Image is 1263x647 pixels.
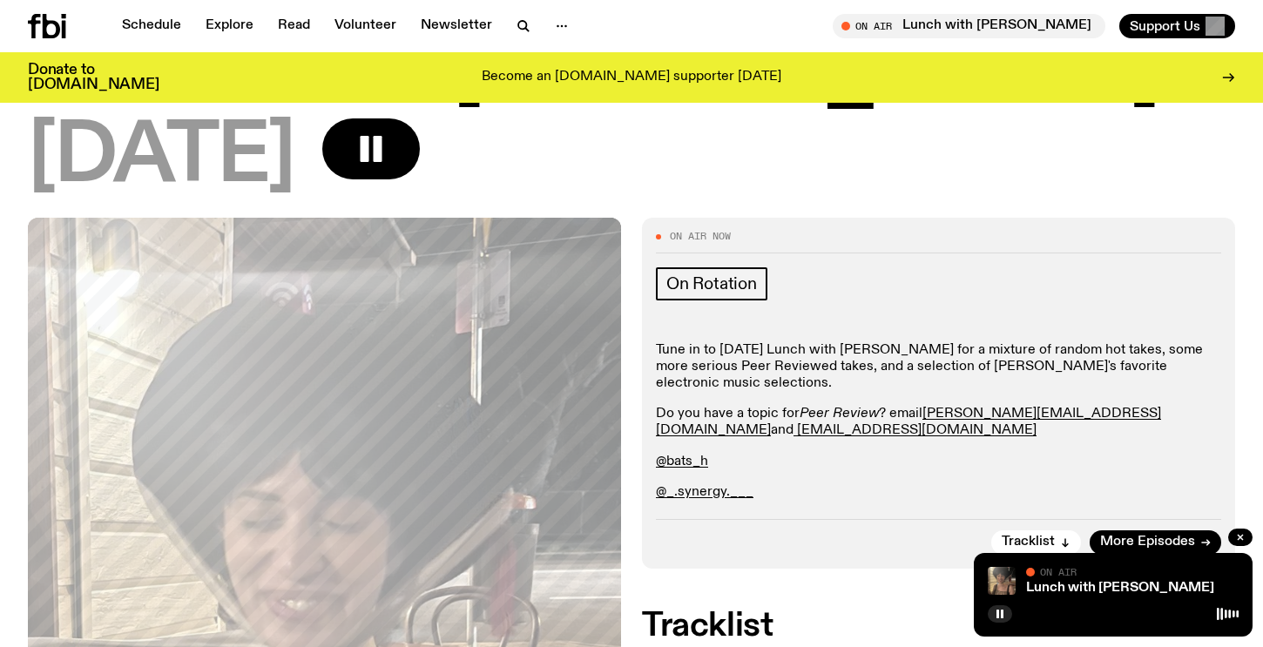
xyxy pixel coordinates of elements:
[800,407,879,421] em: Peer Review
[1002,536,1055,549] span: Tracklist
[324,14,407,38] a: Volunteer
[1026,581,1214,595] a: Lunch with [PERSON_NAME]
[670,232,731,241] span: On Air Now
[1090,530,1221,555] a: More Episodes
[656,267,767,300] a: On Rotation
[410,14,503,38] a: Newsletter
[991,530,1081,555] button: Tracklist
[1130,18,1200,34] span: Support Us
[852,19,1097,32] span: Tune in live
[111,14,192,38] a: Schedule
[833,14,1105,38] button: On AirLunch with [PERSON_NAME]
[28,63,159,92] h3: Donate to [DOMAIN_NAME]
[482,70,781,85] p: Become an [DOMAIN_NAME] supporter [DATE]
[656,455,708,468] a: @bats_h
[797,423,1037,437] a: [EMAIL_ADDRESS][DOMAIN_NAME]
[195,14,264,38] a: Explore
[1040,566,1077,577] span: On Air
[28,33,1235,111] h1: Lunch with [PERSON_NAME]
[1100,536,1195,549] span: More Episodes
[28,118,294,197] span: [DATE]
[267,14,321,38] a: Read
[642,610,1235,642] h2: Tracklist
[1119,14,1235,38] button: Support Us
[656,485,753,499] a: @_.synergy.___
[666,274,757,293] span: On Rotation
[656,342,1221,393] p: Tune in to [DATE] Lunch with [PERSON_NAME] for a mixture of random hot takes, some more serious P...
[656,406,1221,439] p: Do you have a topic for ? email and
